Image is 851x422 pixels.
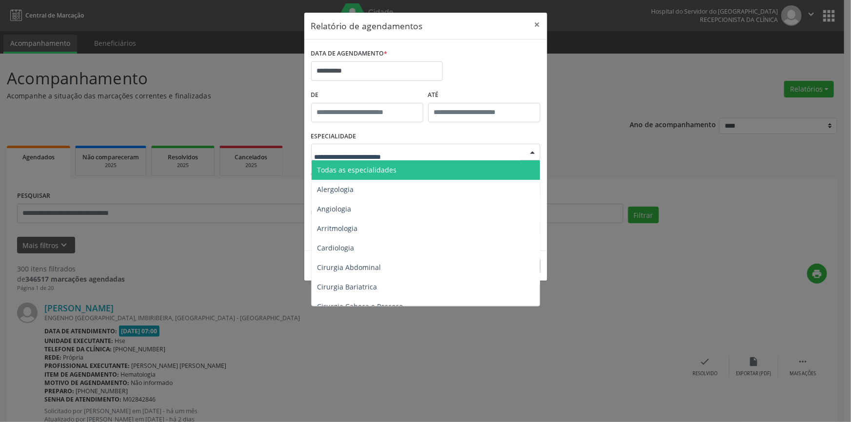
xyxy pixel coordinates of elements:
[317,165,397,174] span: Todas as especialidades
[317,204,352,213] span: Angiologia
[317,263,381,272] span: Cirurgia Abdominal
[528,13,547,37] button: Close
[311,19,423,32] h5: Relatório de agendamentos
[428,88,540,103] label: ATÉ
[317,224,358,233] span: Arritmologia
[311,129,356,144] label: ESPECIALIDADE
[311,88,423,103] label: De
[317,302,403,311] span: Cirurgia Cabeça e Pescoço
[311,46,388,61] label: DATA DE AGENDAMENTO
[317,185,354,194] span: Alergologia
[317,243,355,252] span: Cardiologia
[317,282,377,291] span: Cirurgia Bariatrica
